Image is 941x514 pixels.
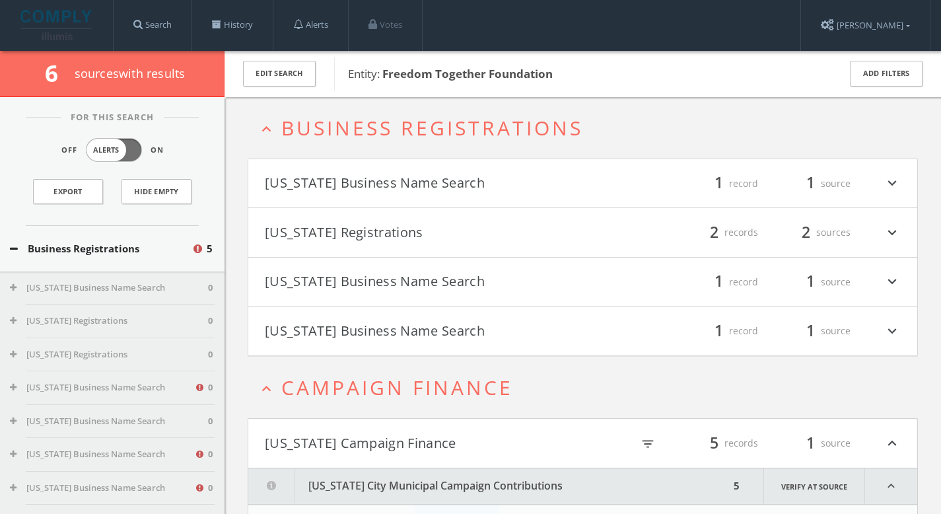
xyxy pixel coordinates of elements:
[800,172,821,195] span: 1
[800,431,821,455] span: 1
[207,241,213,256] span: 5
[348,66,553,81] span: Entity:
[704,431,724,455] span: 5
[208,381,213,394] span: 0
[763,468,865,504] a: Verify at source
[884,271,901,293] i: expand_more
[258,377,918,398] button: expand_lessCampaign Finance
[265,271,583,293] button: [US_STATE] Business Name Search
[709,270,729,293] span: 1
[884,172,901,195] i: expand_more
[265,221,583,244] button: [US_STATE] Registrations
[265,172,583,195] button: [US_STATE] Business Name Search
[679,271,758,293] div: record
[10,415,208,428] button: [US_STATE] Business Name Search
[771,320,851,342] div: source
[208,415,213,428] span: 0
[884,432,901,455] i: expand_less
[800,319,821,342] span: 1
[704,221,724,244] span: 2
[800,270,821,293] span: 1
[10,314,208,328] button: [US_STATE] Registrations
[20,10,94,40] img: illumis
[243,61,316,87] button: Edit Search
[850,61,923,87] button: Add Filters
[208,281,213,295] span: 0
[208,482,213,495] span: 0
[281,114,583,141] span: Business Registrations
[730,468,744,504] div: 5
[281,374,513,401] span: Campaign Finance
[10,241,192,256] button: Business Registrations
[709,172,729,195] span: 1
[151,145,164,156] span: On
[10,348,208,361] button: [US_STATE] Registrations
[10,381,194,394] button: [US_STATE] Business Name Search
[61,111,164,124] span: For This Search
[10,448,194,461] button: [US_STATE] Business Name Search
[771,221,851,244] div: sources
[258,380,275,398] i: expand_less
[884,320,901,342] i: expand_more
[33,179,103,204] a: Export
[679,172,758,195] div: record
[122,179,192,204] button: Hide Empty
[382,66,553,81] b: Freedom Together Foundation
[208,348,213,361] span: 0
[884,221,901,244] i: expand_more
[771,432,851,455] div: source
[679,221,758,244] div: records
[75,65,186,81] span: source s with results
[265,320,583,342] button: [US_STATE] Business Name Search
[10,281,208,295] button: [US_STATE] Business Name Search
[771,271,851,293] div: source
[679,320,758,342] div: record
[771,172,851,195] div: source
[865,468,917,504] i: expand_less
[61,145,77,156] span: Off
[10,482,194,495] button: [US_STATE] Business Name Search
[709,319,729,342] span: 1
[258,120,275,138] i: expand_less
[248,468,730,504] button: [US_STATE] City Municipal Campaign Contributions
[208,448,213,461] span: 0
[679,432,758,455] div: records
[641,437,655,451] i: filter_list
[208,314,213,328] span: 0
[258,117,918,139] button: expand_lessBusiness Registrations
[796,221,816,244] span: 2
[45,57,69,89] span: 6
[265,432,583,455] button: [US_STATE] Campaign Finance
